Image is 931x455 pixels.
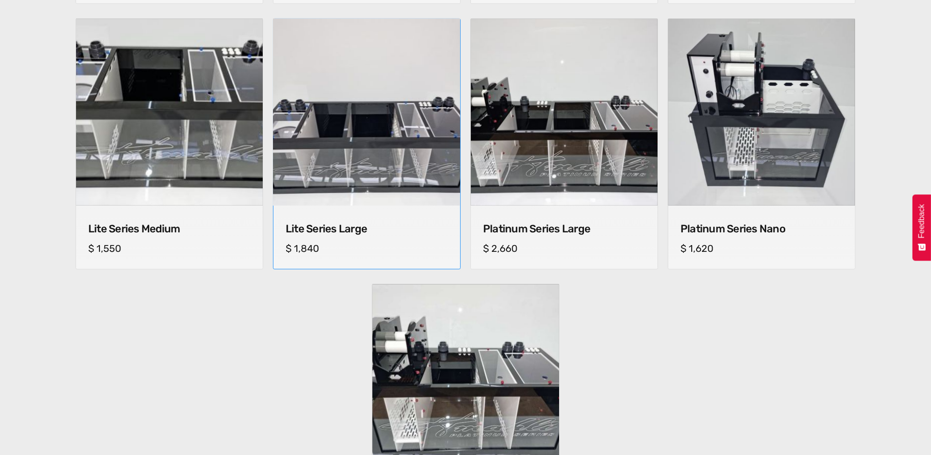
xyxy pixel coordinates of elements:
[76,19,263,269] a: Lite Series MediumLite Series MediumLite Series Medium$ 1,550
[483,243,645,254] h5: $ 2,660
[470,19,658,269] a: Platinum Series LargePlatinum Series LargePlatinum Series Large$ 2,660
[680,223,843,235] h4: Platinum Series Nano
[471,19,658,206] img: Platinum Series Large
[483,223,645,235] h4: Platinum Series Large
[88,223,251,235] h4: Lite Series Medium
[88,243,251,254] h5: $ 1,550
[668,19,855,269] a: Platinum Series NanoPlatinum Series NanoPlatinum Series Nano$ 1,620
[273,19,461,269] a: Lite Series LargeLite Series LargeLite Series Large$ 1,840
[912,194,931,261] button: Feedback - Show survey
[76,19,263,206] img: Lite Series Medium
[286,243,448,254] h5: $ 1,840
[680,243,843,254] h5: $ 1,620
[269,15,465,210] img: Lite Series Large
[286,223,448,235] h4: Lite Series Large
[917,204,926,238] span: Feedback
[668,19,855,206] img: Platinum Series Nano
